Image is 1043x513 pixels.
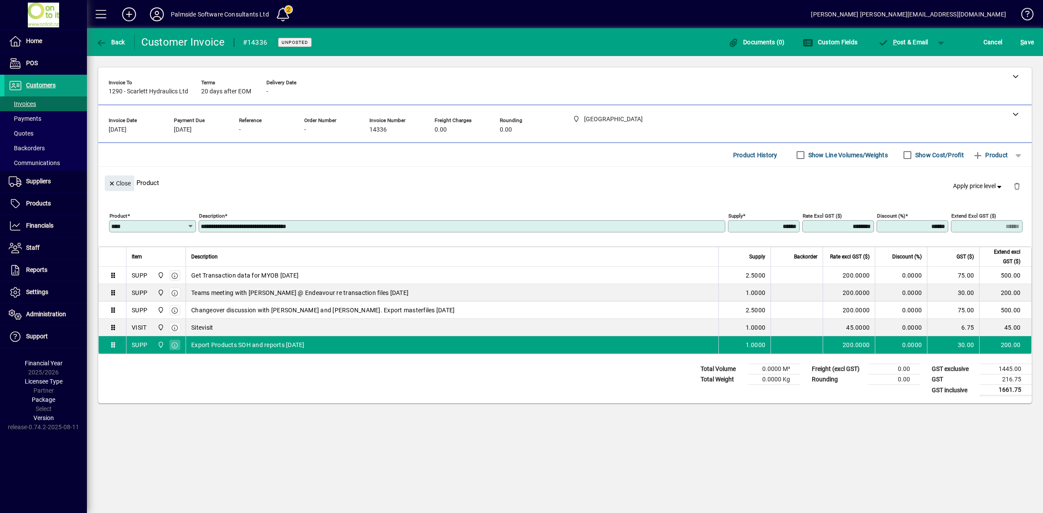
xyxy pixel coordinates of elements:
a: Quotes [4,126,87,141]
span: Changeover discussion with [PERSON_NAME] and [PERSON_NAME]. Export masterfiles [DATE] [191,306,455,314]
td: GST exclusive [927,364,980,374]
span: Reports [26,266,47,273]
span: Home [26,37,42,44]
span: - [304,126,306,133]
span: ost & Email [878,39,928,46]
span: - [266,88,268,95]
td: 0.0000 M³ [748,364,801,374]
span: Support [26,333,48,340]
span: 0.00 [435,126,447,133]
td: 0.0000 [875,301,927,319]
td: 0.0000 [875,267,927,284]
a: Settings [4,281,87,303]
div: #14336 [243,36,268,50]
span: POS [26,60,38,66]
button: Product History [730,147,781,163]
span: Package [32,396,55,403]
a: Knowledge Base [1015,2,1032,30]
span: Suppliers [26,178,51,185]
span: Sitevisit [191,323,213,332]
span: Settings [26,288,48,295]
td: 0.0000 [875,319,927,336]
span: Christchurch [155,305,165,315]
span: GST ($) [957,252,974,261]
span: Backorders [9,145,45,152]
button: Save [1018,34,1036,50]
span: 2.5000 [746,271,766,280]
div: [PERSON_NAME] [PERSON_NAME][EMAIL_ADDRESS][DOMAIN_NAME] [811,7,1006,21]
button: Custom Fields [801,34,860,50]
div: Palmside Software Consultants Ltd [171,7,269,21]
button: Documents (0) [726,34,787,50]
span: Christchurch [155,340,165,350]
span: Teams meeting with [PERSON_NAME] @ Endeavour re transaction files [DATE] [191,288,409,297]
span: Cancel [983,35,1003,49]
td: 200.00 [979,336,1031,354]
mat-label: Product [110,213,127,219]
span: Documents (0) [728,39,785,46]
button: Product [968,147,1012,163]
td: 30.00 [927,336,979,354]
span: 0.00 [500,126,512,133]
a: Backorders [4,141,87,156]
span: Rate excl GST ($) [830,252,870,261]
a: Financials [4,215,87,237]
button: Delete [1006,175,1027,196]
span: Financials [26,222,53,229]
td: Freight (excl GST) [807,364,868,374]
label: Show Line Volumes/Weights [807,151,888,159]
td: 45.00 [979,319,1031,336]
td: 0.00 [868,374,920,385]
td: 0.0000 Kg [748,374,801,385]
div: 200.0000 [828,306,870,314]
span: Custom Fields [803,39,857,46]
div: 200.0000 [828,341,870,349]
span: Christchurch [155,288,165,298]
label: Show Cost/Profit [913,151,964,159]
a: Payments [4,111,87,126]
span: S [1020,39,1024,46]
span: 14336 [369,126,387,133]
span: Staff [26,244,40,251]
span: ave [1020,35,1034,49]
div: 200.0000 [828,271,870,280]
button: Profile [143,7,171,22]
span: Products [26,200,51,207]
span: Item [132,252,142,261]
td: 6.75 [927,319,979,336]
span: [DATE] [109,126,126,133]
span: Christchurch [155,323,165,332]
span: Description [191,252,218,261]
span: 1290 - Scarlett Hydraulics Ltd [109,88,188,95]
div: Product [98,167,1032,199]
td: 75.00 [927,267,979,284]
mat-label: Discount (%) [877,213,905,219]
span: 20 days after EOM [201,88,251,95]
td: 0.00 [868,364,920,374]
td: 0.0000 [875,284,927,301]
span: Export Products SOH and reports [DATE] [191,341,305,349]
td: 200.00 [979,284,1031,301]
td: 1661.75 [980,385,1032,396]
a: Staff [4,237,87,259]
span: Close [108,176,131,191]
span: Financial Year [25,360,63,367]
td: GST [927,374,980,385]
span: Administration [26,311,66,318]
a: Reports [4,259,87,281]
span: Unposted [282,40,308,45]
a: Products [4,193,87,215]
button: Add [115,7,143,22]
a: Home [4,30,87,52]
td: 0.0000 [875,336,927,354]
div: VISIT [132,323,146,332]
td: 216.75 [980,374,1032,385]
td: Rounding [807,374,868,385]
mat-label: Extend excl GST ($) [951,213,996,219]
div: 200.0000 [828,288,870,297]
a: POS [4,53,87,74]
td: 500.00 [979,301,1031,319]
span: Communications [9,159,60,166]
span: Backorder [794,252,817,261]
div: SUPP [132,306,147,314]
